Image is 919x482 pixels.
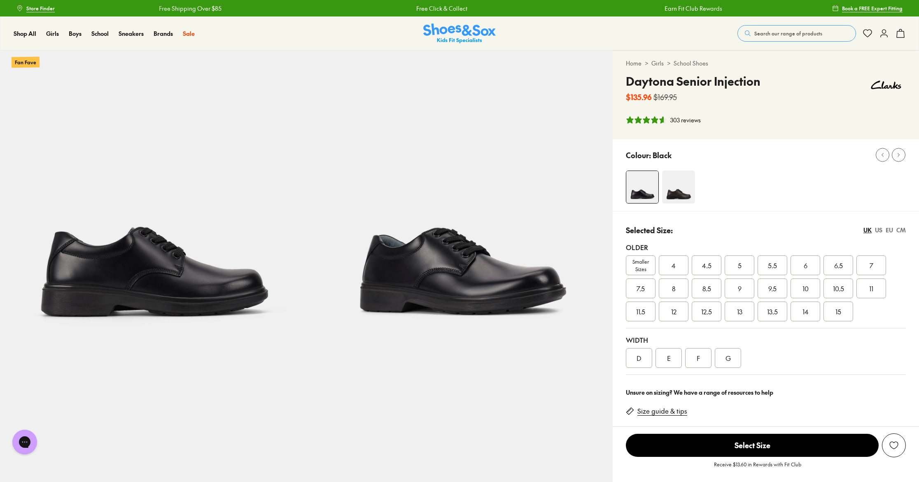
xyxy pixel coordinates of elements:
p: Black [653,150,672,161]
div: Older [626,242,906,252]
span: 12.5 [701,307,712,316]
a: Home [626,59,641,68]
img: 5-114118_1 [306,50,613,357]
span: Store Finder [26,5,55,12]
div: EU [886,226,893,234]
span: 15 [835,307,841,316]
span: 13 [737,307,742,316]
div: 303 reviews [670,116,701,124]
span: 11.5 [636,307,645,316]
span: 5.5 [768,260,777,270]
a: Earn Fit Club Rewards [665,4,722,13]
p: Colour: [626,150,651,161]
span: Select Size [626,434,879,457]
span: Girls [46,29,59,37]
b: $135.96 [626,91,652,103]
button: Select Size [626,433,879,457]
span: 6 [804,260,807,270]
span: 6.5 [834,260,843,270]
span: 4 [672,260,676,270]
p: Selected Size: [626,225,673,236]
div: G [715,348,741,368]
a: Sale [183,29,195,38]
a: School [91,29,109,38]
span: Shop All [14,29,36,37]
span: Book a FREE Expert Fitting [842,5,903,12]
iframe: Gorgias live chat messenger [8,427,41,457]
span: 12 [671,307,676,316]
a: Sneakers [119,29,144,38]
div: Width [626,335,906,345]
div: F [685,348,711,368]
span: 7.5 [637,283,645,293]
span: 9.5 [768,283,777,293]
div: CM [896,226,906,234]
img: SNS_Logo_Responsive.svg [423,23,496,44]
div: D [626,348,652,368]
a: Store Finder [16,1,55,16]
a: School Shoes [674,59,708,68]
button: Add to Wishlist [882,433,906,457]
span: School [91,29,109,37]
div: Unsure on sizing? We have a range of resources to help [626,388,906,397]
a: Free Click & Collect [416,4,467,13]
button: Search our range of products [737,25,856,42]
span: Boys [69,29,82,37]
a: Size guide & tips [637,407,687,416]
p: Fan Fave [12,56,40,68]
span: 4.5 [702,260,711,270]
h4: Daytona Senior Injection [626,73,760,90]
span: Search our range of products [754,30,822,37]
span: 7 [870,260,873,270]
a: Girls [46,29,59,38]
div: US [875,226,882,234]
span: 14 [802,307,809,316]
span: 8 [672,283,676,293]
div: E [655,348,682,368]
span: 10 [802,283,809,293]
p: Receive $13.60 in Rewards with Fit Club [714,461,801,475]
a: Shop All [14,29,36,38]
span: 9 [738,283,742,293]
span: 8.5 [702,283,711,293]
div: UK [863,226,872,234]
span: 5 [738,260,742,270]
img: 4-114117_1 [626,171,658,203]
img: 4-109640_1 [662,171,695,204]
a: Girls [651,59,664,68]
span: Smaller Sizes [626,258,655,273]
span: 10.5 [833,283,844,293]
a: Boys [69,29,82,38]
a: Shoes & Sox [423,23,496,44]
div: > > [626,59,906,68]
img: Vendor logo [866,73,906,97]
span: 13.5 [767,307,778,316]
s: $169.95 [653,91,677,103]
span: Sneakers [119,29,144,37]
span: Brands [154,29,173,37]
a: Book a FREE Expert Fitting [832,1,903,16]
a: Free Shipping Over $85 [159,4,222,13]
span: 11 [869,283,873,293]
a: Brands [154,29,173,38]
span: Sale [183,29,195,37]
button: 4.79 stars, 303 ratings [626,116,701,124]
